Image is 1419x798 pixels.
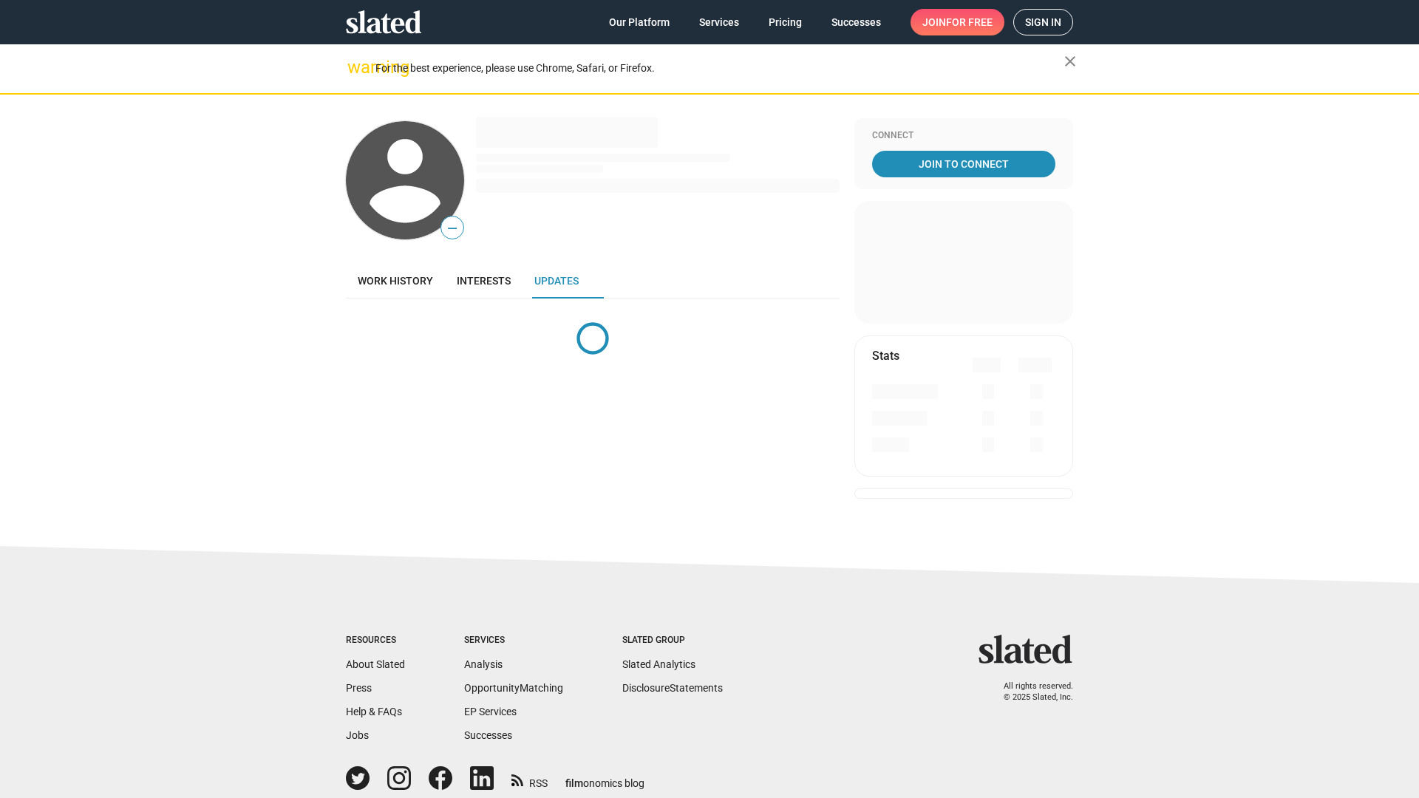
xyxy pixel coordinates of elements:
a: Sign in [1013,9,1073,35]
span: Sign in [1025,10,1061,35]
a: Services [687,9,751,35]
a: EP Services [464,706,517,717]
span: Services [699,9,739,35]
span: Join To Connect [875,151,1052,177]
a: Pricing [757,9,814,35]
a: OpportunityMatching [464,682,563,694]
a: Joinfor free [911,9,1004,35]
div: Slated Group [622,635,723,647]
a: filmonomics blog [565,765,644,791]
mat-icon: warning [347,58,365,76]
a: DisclosureStatements [622,682,723,694]
div: Services [464,635,563,647]
a: Jobs [346,729,369,741]
a: Updates [523,263,591,299]
div: Connect [872,130,1055,142]
a: Interests [445,263,523,299]
span: Pricing [769,9,802,35]
a: Help & FAQs [346,706,402,717]
div: For the best experience, please use Chrome, Safari, or Firefox. [375,58,1064,78]
span: for free [946,9,993,35]
span: Successes [831,9,881,35]
a: Join To Connect [872,151,1055,177]
p: All rights reserved. © 2025 Slated, Inc. [988,681,1073,703]
span: Updates [534,275,579,287]
a: RSS [511,768,548,791]
mat-card-title: Stats [872,348,899,364]
div: Resources [346,635,405,647]
a: Press [346,682,372,694]
a: Work history [346,263,445,299]
span: Our Platform [609,9,670,35]
mat-icon: close [1061,52,1079,70]
span: — [441,219,463,238]
a: Analysis [464,658,503,670]
span: film [565,777,583,789]
a: Successes [820,9,893,35]
a: Slated Analytics [622,658,695,670]
span: Join [922,9,993,35]
a: About Slated [346,658,405,670]
span: Work history [358,275,433,287]
a: Our Platform [597,9,681,35]
span: Interests [457,275,511,287]
a: Successes [464,729,512,741]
